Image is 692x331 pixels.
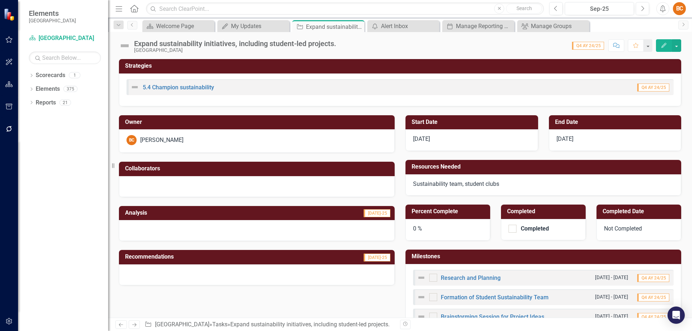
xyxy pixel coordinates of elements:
small: [GEOGRAPHIC_DATA] [29,18,76,23]
h3: Strategies [125,63,678,69]
div: 0 % [405,219,490,241]
span: Q4 AY 24/25 [637,84,669,91]
a: Scorecards [36,71,65,80]
a: Manage Reporting Periods [444,22,513,31]
a: [GEOGRAPHIC_DATA] [29,34,101,43]
img: Not Defined [130,83,139,91]
h3: Analysis [125,210,244,216]
span: Q4 AY 24/25 [637,313,669,321]
a: My Updates [219,22,288,31]
span: [DATE] [556,135,573,142]
div: My Updates [231,22,288,31]
h3: Start Date [412,119,534,125]
div: Open Intercom Messenger [667,307,685,324]
button: Sep-25 [565,2,634,15]
div: Expand sustainability initiatives, including student-led projects. [230,321,390,328]
button: BC [673,2,686,15]
img: Not Defined [417,273,426,282]
div: 375 [63,86,77,92]
button: Search [506,4,542,14]
h3: Milestones [412,253,678,260]
div: Manage Reporting Periods [456,22,513,31]
span: Q4 AY 24/25 [637,274,669,282]
a: Formation of Student Sustainability Team [441,294,549,301]
span: Sustainability team, student clubs [413,180,499,187]
h3: Percent Complete [412,208,487,215]
img: Not Defined [417,293,426,301]
div: 1 [69,72,80,79]
span: Search [516,5,532,11]
small: [DATE] - [DATE] [595,313,628,320]
img: ClearPoint Strategy [4,8,16,21]
h3: Resources Needed [412,164,678,170]
div: Alert Inbox [381,22,438,31]
a: Manage Groups [519,22,587,31]
a: Reports [36,99,56,107]
a: 5.4 Champion sustainability [143,84,214,91]
span: [DATE]-25 [364,209,390,217]
div: BC [127,135,137,145]
a: Alert Inbox [369,22,438,31]
input: Search Below... [29,52,101,64]
input: Search ClearPoint... [146,3,544,15]
h3: Recommendations [125,254,295,260]
div: » » [145,321,395,329]
h3: End Date [555,119,678,125]
a: Brainstorming Session for Project Ideas [441,313,544,320]
a: Elements [36,85,60,93]
a: Welcome Page [144,22,213,31]
a: [GEOGRAPHIC_DATA] [155,321,209,328]
span: [DATE]-25 [364,254,390,261]
small: [DATE] - [DATE] [595,294,628,300]
div: 21 [59,99,71,106]
img: Not Defined [417,312,426,321]
span: Q4 AY 24/25 [637,294,669,301]
h3: Completed [507,208,582,215]
h3: Owner [125,119,391,125]
div: Expand sustainability initiatives, including student-led projects. [134,40,336,48]
a: Tasks [212,321,227,328]
small: [DATE] - [DATE] [595,274,628,281]
div: [PERSON_NAME] [140,136,183,144]
h3: Collaborators [125,165,391,172]
div: Sep-25 [567,5,631,13]
div: Manage Groups [531,22,587,31]
span: Elements [29,9,76,18]
div: [GEOGRAPHIC_DATA] [134,48,336,53]
div: Expand sustainability initiatives, including student-led projects. [306,22,363,31]
img: Not Defined [119,40,130,52]
div: Not Completed [596,219,681,241]
span: [DATE] [413,135,430,142]
div: Welcome Page [156,22,213,31]
span: Q4 AY 24/25 [572,42,604,50]
h3: Completed Date [603,208,678,215]
a: Research and Planning [441,274,501,281]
